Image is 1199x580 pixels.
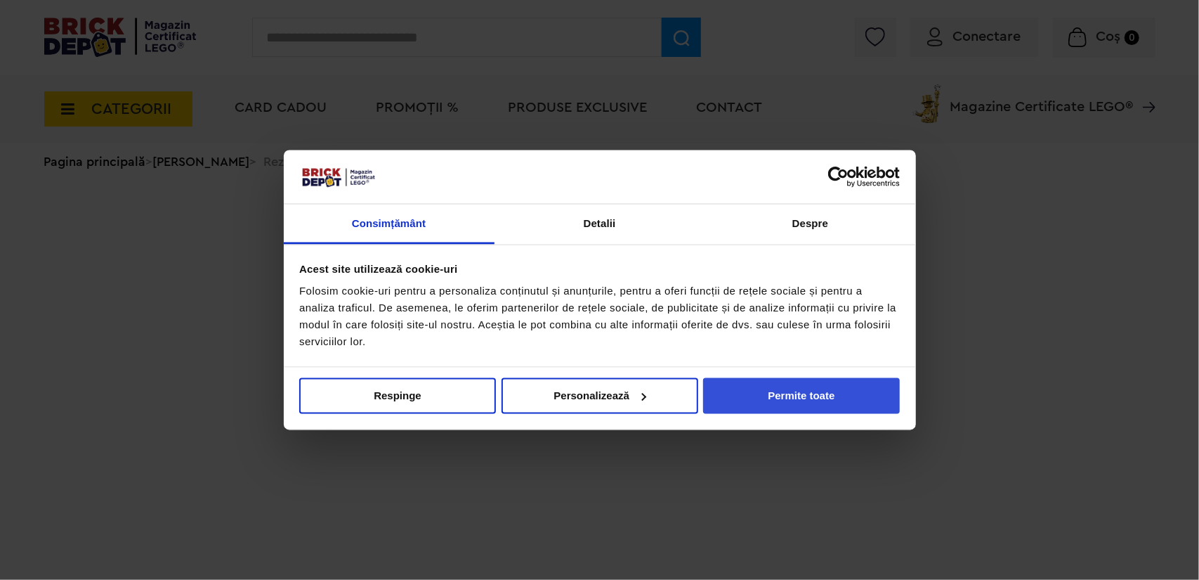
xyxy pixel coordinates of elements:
[703,378,900,413] button: Permite toate
[299,283,900,351] div: Folosim cookie-uri pentru a personaliza conținutul și anunțurile, pentru a oferi funcții de rețel...
[705,205,916,245] a: Despre
[494,205,705,245] a: Detalii
[284,205,494,245] a: Consimțământ
[299,378,496,413] button: Respinge
[299,166,376,188] img: siglă
[299,261,900,278] div: Acest site utilizează cookie-uri
[777,166,900,187] a: Usercentrics Cookiebot - opens in a new window
[502,378,698,413] button: Personalizează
